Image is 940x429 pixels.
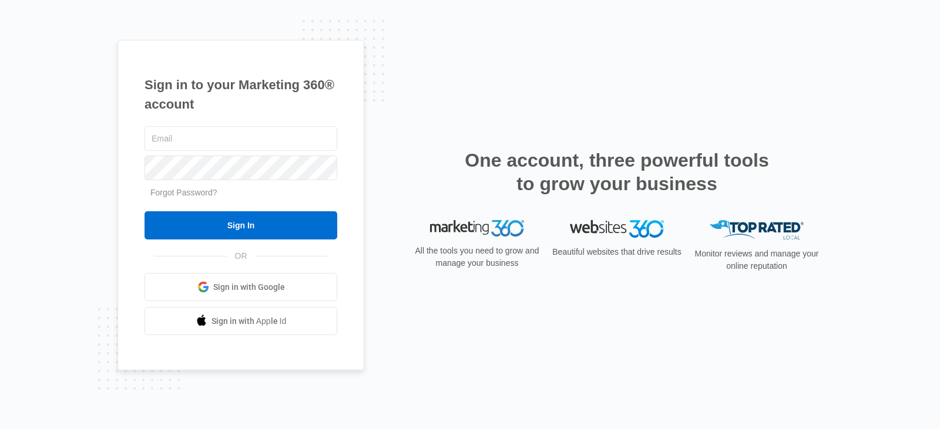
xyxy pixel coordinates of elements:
img: Websites 360 [570,220,664,237]
p: Beautiful websites that drive results [551,246,683,258]
h1: Sign in to your Marketing 360® account [145,75,337,114]
a: Sign in with Apple Id [145,307,337,335]
span: Sign in with Google [213,281,285,293]
img: Top Rated Local [710,220,804,239]
input: Email [145,126,337,151]
a: Sign in with Google [145,273,337,301]
p: All the tools you need to grow and manage your business [411,245,543,269]
h2: One account, three powerful tools to grow your business [461,148,773,195]
span: OR [227,250,256,262]
img: Marketing 360 [430,220,524,237]
a: Forgot Password? [150,188,217,197]
span: Sign in with Apple Id [211,315,287,327]
p: Monitor reviews and manage your online reputation [691,248,822,272]
input: Sign In [145,211,337,239]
